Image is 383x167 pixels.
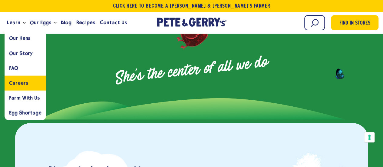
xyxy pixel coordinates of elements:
span: Recipes [76,19,95,26]
span: Farm With Us [9,95,40,101]
a: Learn [5,15,23,31]
button: Your consent preferences for tracking technologies [364,132,375,142]
span: Blog [61,19,71,26]
button: Open the dropdown menu for Our Eggs [54,22,57,24]
span: Our Eggs [30,19,51,26]
button: Open the dropdown menu for Learn [23,22,26,24]
a: Farm With Us [5,90,46,105]
span: Our Hens [9,35,30,41]
a: Contact Us [97,15,129,31]
a: Our Hens [5,31,46,46]
span: Our Story [9,50,33,56]
a: Blog [58,15,74,31]
span: FAQ [9,65,18,71]
span: Careers [9,80,28,86]
a: Egg Shortage [5,105,46,120]
a: FAQ [5,61,46,75]
a: Careers [5,75,46,90]
a: Our Eggs [28,15,54,31]
a: Recipes [74,15,97,31]
a: Find in Stores [331,15,378,30]
input: Search [304,15,325,30]
span: Learn [7,19,20,26]
a: Our Story [5,46,46,61]
span: Find in Stores [339,19,370,28]
span: Egg Shortage [9,110,41,115]
span: Contact Us [100,19,127,26]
